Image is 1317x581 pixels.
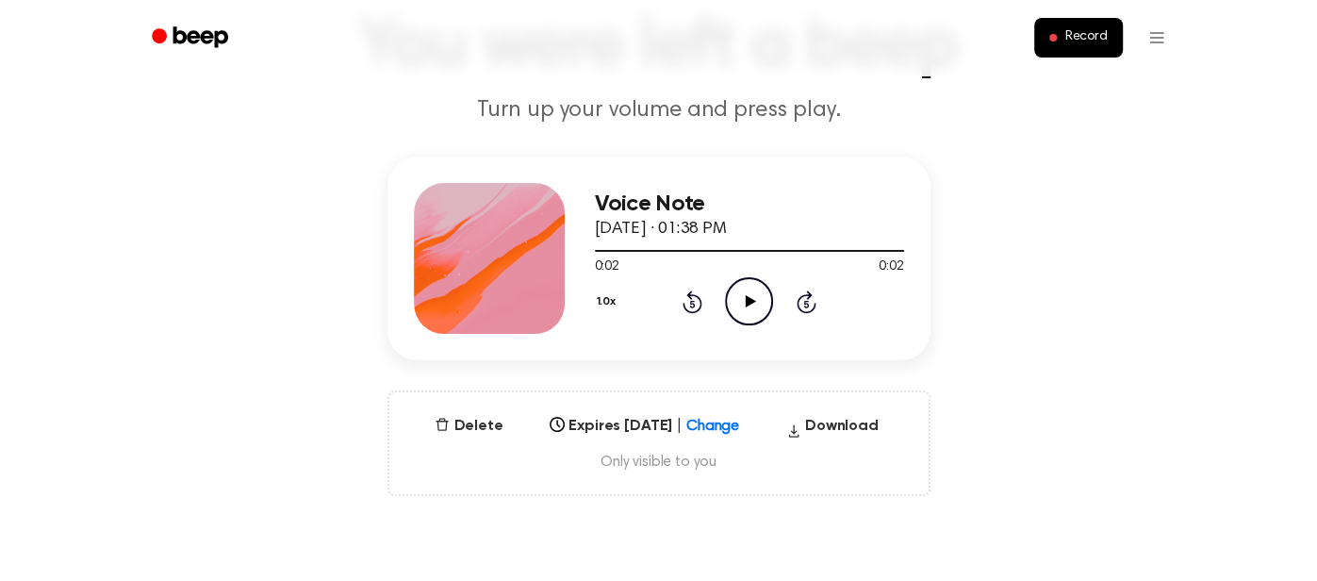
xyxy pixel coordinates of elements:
span: Only visible to you [412,453,906,472]
h3: Voice Note [595,191,904,217]
button: Open menu [1134,15,1179,60]
a: Beep [139,20,245,57]
span: [DATE] · 01:38 PM [595,221,727,238]
button: Record [1034,18,1122,58]
span: 0:02 [595,257,619,277]
button: 1.0x [595,286,623,318]
button: Delete [427,415,510,438]
span: 0:02 [879,257,903,277]
p: Turn up your volume and press play. [297,95,1021,126]
span: Record [1064,29,1107,46]
button: Download [779,415,886,445]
